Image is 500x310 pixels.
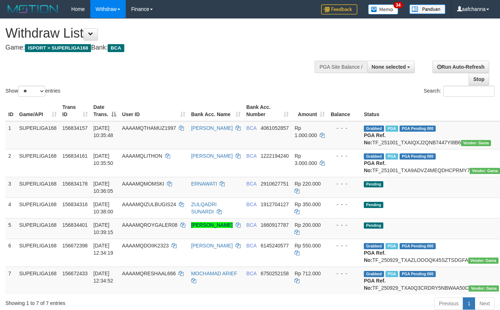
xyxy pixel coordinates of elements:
td: SUPERLIGA168 [16,198,60,218]
span: Copy 1912704127 to clipboard [261,201,289,207]
span: PGA Pending [400,126,436,132]
span: BCA [246,243,257,249]
span: Grabbed [364,243,384,249]
input: Search: [443,86,495,97]
b: PGA Ref. No: [364,132,385,145]
td: 6 [5,239,16,267]
b: PGA Ref. No: [364,250,385,263]
td: SUPERLIGA168 [16,149,60,177]
span: Rp 220.000 [294,181,320,187]
div: - - - [331,242,358,249]
b: PGA Ref. No: [364,278,385,291]
span: 156834401 [62,222,88,228]
div: - - - [331,221,358,229]
span: [DATE] 10:38:00 [94,201,113,215]
a: [PERSON_NAME] [191,222,233,228]
a: ERNAWATI [191,181,217,187]
span: BCA [246,125,257,131]
span: ISPORT > SUPERLIGA168 [25,44,91,52]
div: - - - [331,152,358,160]
span: Rp 550.000 [294,243,320,249]
span: Copy 6145240577 to clipboard [261,243,289,249]
span: AAAAMQIZULBUGIS24 [122,201,176,207]
span: Copy 6750252158 to clipboard [261,271,289,276]
td: 5 [5,218,16,239]
span: 156672398 [62,243,88,249]
th: ID [5,101,16,121]
td: SUPERLIGA168 [16,121,60,149]
a: [PERSON_NAME] [191,243,233,249]
img: Feedback.jpg [321,4,357,14]
span: AAAAMQLITHON [122,153,162,159]
span: Copy 4061052857 to clipboard [261,125,289,131]
th: Balance [328,101,361,121]
span: Vendor URL: https://trx31.1velocity.biz [461,140,491,146]
span: BCA [108,44,124,52]
th: Date Trans.: activate to sort column descending [91,101,119,121]
img: MOTION_logo.png [5,4,60,14]
th: Bank Acc. Name: activate to sort column ascending [188,101,243,121]
th: Game/API: activate to sort column ascending [16,101,60,121]
div: - - - [331,180,358,187]
th: Bank Acc. Number: activate to sort column ascending [243,101,292,121]
h1: Withdraw List [5,26,326,41]
span: BCA [246,201,257,207]
label: Show entries [5,86,60,97]
span: Rp 200.000 [294,222,320,228]
span: AAAAMQTHAMUZ1997 [122,125,176,131]
span: Rp 1.000.000 [294,125,317,138]
a: [PERSON_NAME] [191,125,233,131]
span: AAAAMQDOIIK2323 [122,243,169,249]
span: [DATE] 10:35:48 [94,125,113,138]
td: 1 [5,121,16,149]
span: [DATE] 10:35:50 [94,153,113,166]
a: Run Auto-Refresh [432,61,489,73]
span: 156672433 [62,271,88,276]
div: - - - [331,270,358,277]
span: None selected [372,64,406,70]
span: PGA Pending [400,153,436,160]
span: [DATE] 10:36:05 [94,181,113,194]
span: Rp 712.000 [294,271,320,276]
span: Grabbed [364,126,384,132]
img: panduan.png [409,4,445,14]
span: Marked by aafsoycanthlai [385,243,398,249]
span: 156834161 [62,153,88,159]
span: Copy 1660917787 to clipboard [261,222,289,228]
span: AAAAMQMOMSKI [122,181,164,187]
a: Stop [469,73,489,85]
span: [DATE] 12:34:52 [94,271,113,284]
div: PGA Site Balance / [315,61,367,73]
span: [DATE] 10:39:15 [94,222,113,235]
td: 7 [5,267,16,294]
span: [DATE] 12:34:19 [94,243,113,256]
span: Vendor URL: https://trx31.1velocity.biz [469,285,499,292]
span: PGA Pending [400,243,436,249]
span: Marked by aafsoycanthlai [385,153,398,160]
a: Previous [434,297,463,310]
span: Marked by aafsoycanthlai [385,271,398,277]
div: Showing 1 to 7 of 7 entries [5,297,203,307]
b: PGA Ref. No: [364,160,385,173]
span: 156834316 [62,201,88,207]
a: ZULQADRI SUNARDI [191,201,217,215]
span: 156834178 [62,181,88,187]
a: Next [475,297,495,310]
span: Marked by aafsoycanthlai [385,126,398,132]
span: Grabbed [364,153,384,160]
select: Showentries [18,86,45,97]
td: 3 [5,177,16,198]
span: Pending [364,181,383,187]
span: BCA [246,181,257,187]
th: Trans ID: activate to sort column ascending [60,101,91,121]
th: Amount: activate to sort column ascending [292,101,328,121]
td: SUPERLIGA168 [16,239,60,267]
td: SUPERLIGA168 [16,218,60,239]
img: Button%20Memo.svg [368,4,398,14]
span: AAAAMQROYGALER08 [122,222,177,228]
span: Copy 2910627751 to clipboard [261,181,289,187]
span: Rp 3.000.000 [294,153,317,166]
span: PGA Pending [400,271,436,277]
a: MOCHAMAD ARIEF [191,271,237,276]
td: SUPERLIGA168 [16,267,60,294]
